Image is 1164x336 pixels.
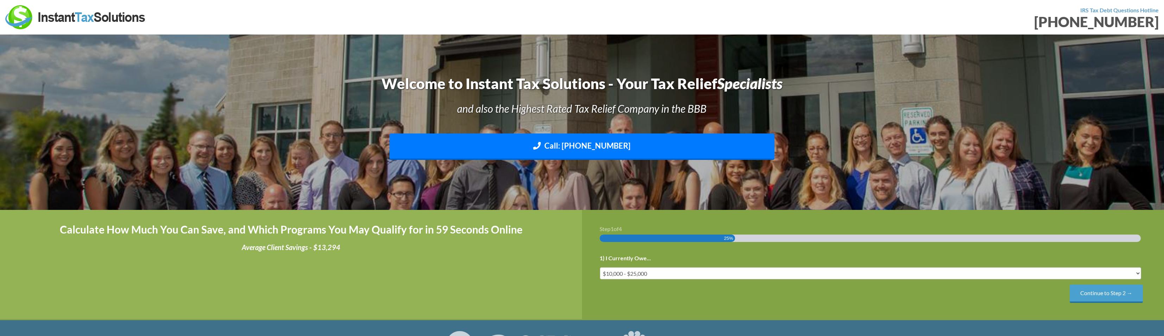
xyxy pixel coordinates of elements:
[611,225,614,232] span: 1
[18,220,564,238] h4: Calculate How Much You Can Save, and Which Programs You May Qualify for in 59 Seconds Online
[5,5,146,29] img: Instant Tax Solutions Logo
[717,75,783,92] i: Specialists
[724,235,733,242] span: 25%
[600,255,651,262] label: 1) I Currently Owe...
[242,243,340,251] i: Average Client Savings - $13,294
[113,101,1051,116] h3: and also the Highest Rated Tax Relief Company in the BBB
[600,226,1146,232] h3: Step of
[619,225,622,232] span: 4
[5,13,146,20] a: Instant Tax Solutions Logo
[1070,285,1143,303] input: Continue to Step 2 →
[113,73,1051,94] h1: Welcome to Instant Tax Solutions - Your Tax Relief
[1080,7,1159,13] strong: IRS Tax Debt Questions Hotline
[390,133,774,160] a: Call: [PHONE_NUMBER]
[587,15,1159,29] div: [PHONE_NUMBER]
